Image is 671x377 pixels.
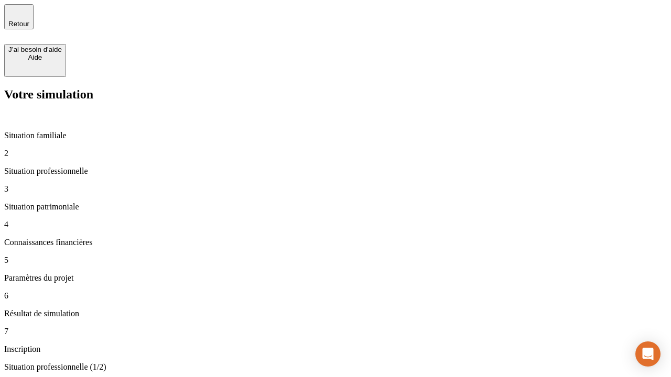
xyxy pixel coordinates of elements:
p: 6 [4,291,667,301]
p: Résultat de simulation [4,309,667,318]
span: Retour [8,20,29,28]
button: Retour [4,4,34,29]
p: 4 [4,220,667,229]
p: Situation professionnelle (1/2) [4,362,667,372]
p: Situation professionnelle [4,167,667,176]
p: 3 [4,184,667,194]
p: Connaissances financières [4,238,667,247]
button: J’ai besoin d'aideAide [4,44,66,77]
p: Situation familiale [4,131,667,140]
p: Paramètres du projet [4,273,667,283]
div: J’ai besoin d'aide [8,46,62,53]
div: Aide [8,53,62,61]
p: Inscription [4,345,667,354]
p: 5 [4,256,667,265]
p: 2 [4,149,667,158]
p: 7 [4,327,667,336]
p: Situation patrimoniale [4,202,667,212]
h2: Votre simulation [4,87,667,102]
div: Open Intercom Messenger [635,341,661,367]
